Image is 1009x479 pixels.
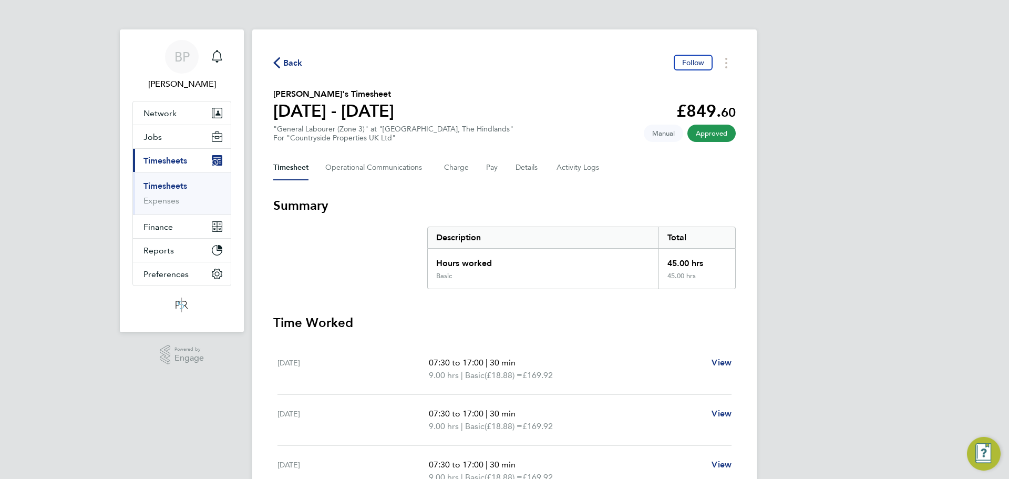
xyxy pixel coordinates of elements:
span: Basic [465,369,485,382]
span: View [712,460,732,470]
button: Engage Resource Center [967,437,1001,471]
h3: Time Worked [273,314,736,331]
button: Timesheet [273,155,308,180]
div: For "Countryside Properties UK Ltd" [273,134,513,142]
button: Charge [444,155,469,180]
div: [DATE] [277,407,429,433]
span: Basic [465,420,485,433]
nav: Main navigation [120,29,244,332]
button: Timesheets Menu [717,55,736,71]
span: (£18.88) = [485,421,522,431]
div: Timesheets [133,172,231,215]
button: Network [133,101,231,125]
span: Engage [174,354,204,363]
button: Timesheets [133,149,231,172]
button: Operational Communications [325,155,427,180]
span: | [461,370,463,380]
button: Pay [486,155,499,180]
span: BP [174,50,190,64]
span: View [712,409,732,419]
span: Ben Perkin [132,78,231,90]
app-decimal: £849. [676,101,736,121]
span: 60 [721,105,736,120]
button: Follow [674,55,713,70]
a: View [712,407,732,420]
span: 30 min [490,358,516,368]
a: Powered byEngage [160,345,204,365]
span: Reports [143,246,174,256]
button: Finance [133,215,231,238]
a: View [712,458,732,471]
button: Jobs [133,125,231,148]
span: Timesheets [143,156,187,166]
span: (£18.88) = [485,370,522,380]
div: 45.00 hrs [658,272,735,289]
div: Summary [427,227,736,289]
img: psrsolutions-logo-retina.png [172,297,191,313]
span: | [486,460,488,470]
span: This timesheet has been approved. [687,125,736,142]
button: Preferences [133,262,231,286]
div: "General Labourer (Zone 3)" at "[GEOGRAPHIC_DATA], The Hindlands" [273,125,513,142]
span: £169.92 [522,370,553,380]
span: 07:30 to 17:00 [429,460,483,470]
a: Expenses [143,196,179,206]
a: BP[PERSON_NAME] [132,40,231,90]
span: | [461,421,463,431]
span: | [486,409,488,419]
button: Activity Logs [557,155,601,180]
span: Network [143,108,177,118]
button: Back [273,56,303,69]
span: 07:30 to 17:00 [429,409,483,419]
a: Go to home page [132,297,231,313]
div: Total [658,227,735,248]
span: 9.00 hrs [429,421,459,431]
h1: [DATE] - [DATE] [273,100,394,121]
span: 30 min [490,409,516,419]
span: Finance [143,222,173,232]
span: 07:30 to 17:00 [429,358,483,368]
span: £169.92 [522,421,553,431]
button: Reports [133,239,231,262]
span: 30 min [490,460,516,470]
h3: Summary [273,197,736,214]
div: [DATE] [277,356,429,382]
span: Powered by [174,345,204,354]
div: Hours worked [428,249,658,272]
span: Follow [682,58,704,67]
span: View [712,358,732,368]
div: 45.00 hrs [658,249,735,272]
span: This timesheet was manually created. [644,125,683,142]
span: Jobs [143,132,162,142]
button: Details [516,155,540,180]
div: Description [428,227,658,248]
div: Basic [436,272,452,280]
span: | [486,358,488,368]
a: Timesheets [143,181,187,191]
h2: [PERSON_NAME]'s Timesheet [273,88,394,100]
span: Preferences [143,269,189,279]
span: 9.00 hrs [429,370,459,380]
a: View [712,356,732,369]
span: Back [283,57,303,69]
